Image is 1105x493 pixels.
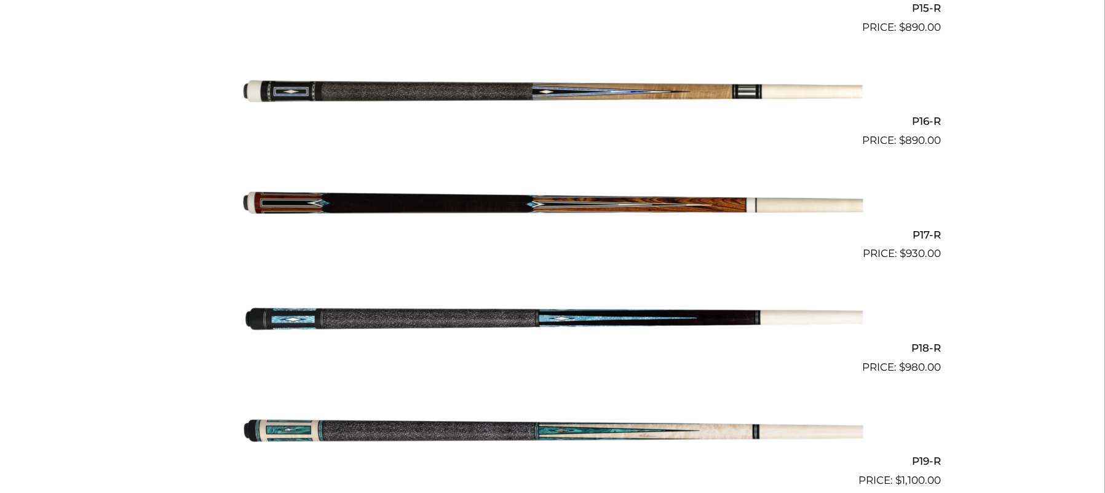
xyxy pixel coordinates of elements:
[900,134,941,146] bdi: 890.00
[164,223,941,246] h2: P17-R
[242,381,863,484] img: P19-R
[900,247,941,259] bdi: 930.00
[242,41,863,144] img: P16-R
[900,21,941,33] bdi: 890.00
[896,474,941,486] bdi: 1,100.00
[164,41,941,149] a: P16-R $890.00
[164,381,941,489] a: P19-R $1,100.00
[900,361,941,373] bdi: 980.00
[900,134,906,146] span: $
[900,361,906,373] span: $
[164,267,941,375] a: P18-R $980.00
[164,154,941,262] a: P17-R $930.00
[242,267,863,370] img: P18-R
[164,450,941,473] h2: P19-R
[900,21,906,33] span: $
[164,110,941,133] h2: P16-R
[242,154,863,257] img: P17-R
[896,474,902,486] span: $
[900,247,906,259] span: $
[164,336,941,359] h2: P18-R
